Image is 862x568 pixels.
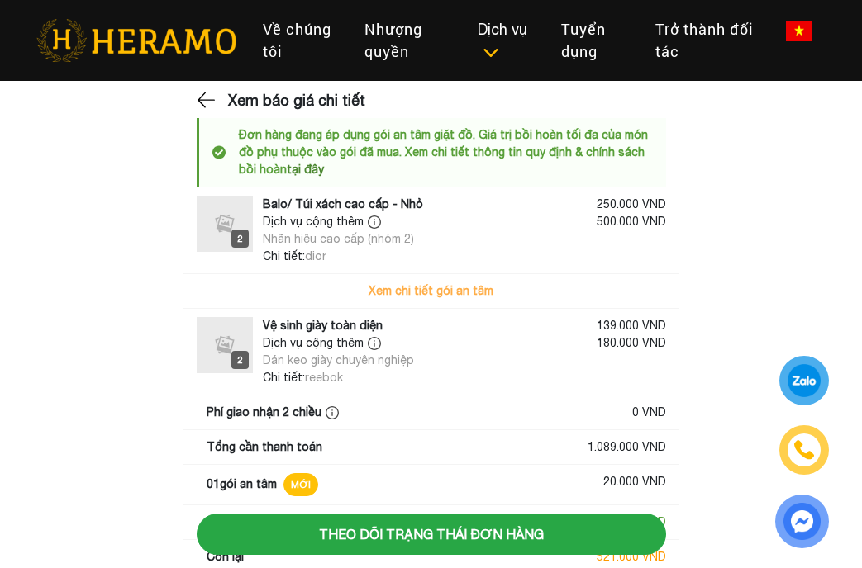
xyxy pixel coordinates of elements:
[207,438,322,456] div: Tổng cần thanh toán
[197,88,218,112] img: back
[207,473,318,496] div: 01 gói an tâm
[239,128,648,176] span: Đơn hàng đang áp dụng gói an tâm giặt đồ. Giá trị bồi hoàn tối đa của món đồ phụ thuộc vào gói đã...
[794,441,813,460] img: phone-icon
[263,213,414,230] div: Dịch vụ cộng thêm
[326,406,339,419] img: info
[228,80,365,121] h3: Xem báo giá chi tiết
[786,21,812,41] img: vn-flag.png
[632,404,666,421] div: 0 VND
[263,371,305,384] span: Chi tiết:
[548,12,643,69] a: Tuyển dụng
[482,45,499,61] img: subToggleIcon
[231,351,249,369] div: 2
[263,334,414,352] div: Dịch vụ cộng thêm
[780,426,827,473] a: phone-icon
[263,230,414,248] div: Nhãn hiệu cao cấp (nhóm 2)
[597,196,666,213] div: 250.000 VND
[368,337,381,350] img: info
[263,249,305,263] span: Chi tiết:
[263,196,423,213] div: Balo/ Túi xách cao cấp - Nhỏ
[250,12,351,69] a: Về chúng tôi
[283,473,318,496] button: Mới
[588,438,666,456] div: 1.089.000 VND
[603,473,666,496] div: 20.000 VND
[207,404,343,421] div: Phí giao nhận 2 chiều
[642,12,773,69] a: Trở thành đối tác
[597,317,666,334] div: 139.000 VND
[368,215,381,229] img: info
[231,230,249,248] div: 2
[197,514,666,555] button: Theo dõi trạng thái đơn hàng
[212,126,239,178] img: info
[183,274,679,308] button: Xem chi tiết gói an tâm
[263,352,414,369] div: Dán keo giày chuyên nghiệp
[263,317,383,334] div: Vệ sinh giày toàn diện
[36,19,236,62] img: heramo-logo.png
[287,163,324,176] a: tại đây
[351,12,464,69] a: Nhượng quyền
[478,18,534,63] div: Dịch vụ
[305,371,343,384] span: reebok
[305,249,326,263] span: dior
[597,213,666,248] div: 500.000 VND
[597,334,666,369] div: 180.000 VND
